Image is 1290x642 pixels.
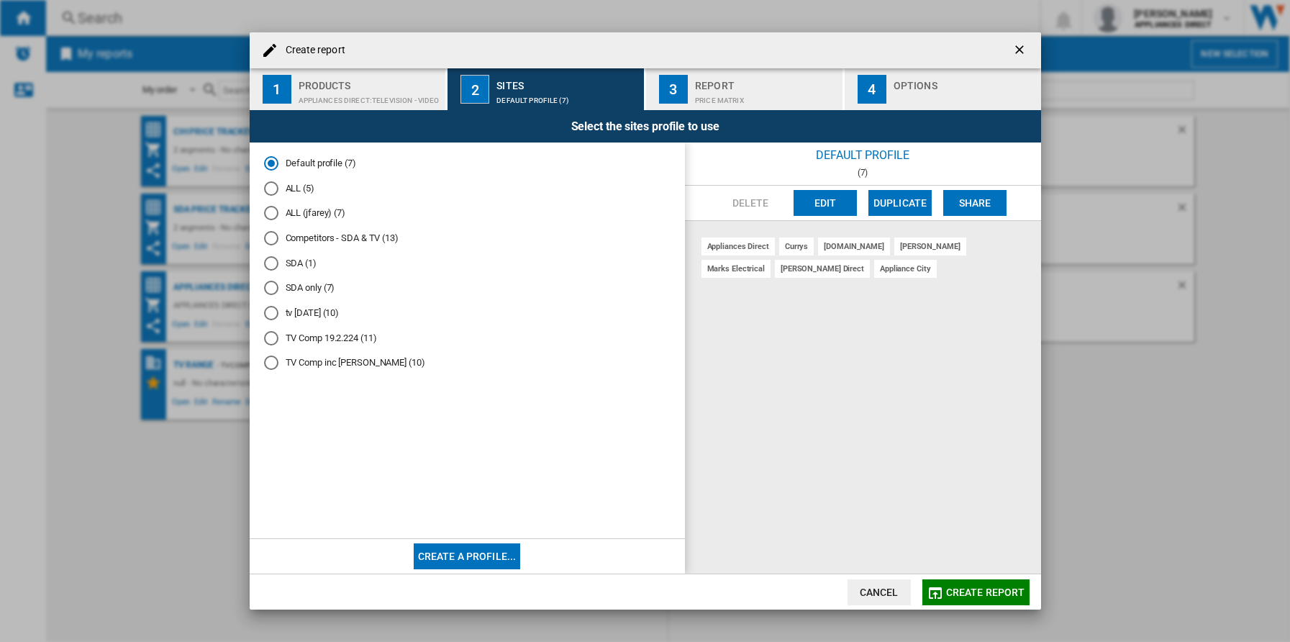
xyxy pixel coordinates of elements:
div: Products [299,74,440,89]
div: 1 [263,75,291,104]
div: APPLIANCES DIRECT:Television - video [299,89,440,104]
button: Delete [719,190,782,216]
md-radio-button: TV Comp 19.2.224 (11) [264,331,671,345]
div: marks electrical [701,260,771,278]
button: Create report [922,579,1030,605]
button: Create a profile... [414,543,521,569]
md-radio-button: TV Comp inc Hughes (10) [264,356,671,370]
button: 1 Products APPLIANCES DIRECT:Television - video [250,68,448,110]
div: appliances direct [701,238,775,256]
md-radio-button: ALL (5) [264,181,671,195]
button: 3 Report Price Matrix [646,68,844,110]
md-radio-button: SDA (1) [264,256,671,270]
div: currys [779,238,814,256]
ng-md-icon: getI18NText('BUTTONS.CLOSE_DIALOG') [1012,42,1030,60]
h4: Create report [278,43,345,58]
button: 4 Options [845,68,1041,110]
span: Create report [946,587,1025,598]
button: Edit [794,190,857,216]
div: appliance city [874,260,937,278]
div: [PERSON_NAME] [894,238,966,256]
div: [DOMAIN_NAME] [818,238,890,256]
md-radio-button: Default profile (7) [264,157,671,171]
div: Sites [496,74,638,89]
div: 4 [858,75,886,104]
button: 2 Sites Default profile (7) [448,68,645,110]
div: (7) [685,168,1041,178]
button: getI18NText('BUTTONS.CLOSE_DIALOG') [1007,36,1035,65]
div: Default profile [685,143,1041,168]
md-radio-button: Competitors - SDA & TV (13) [264,232,671,245]
div: Options [894,74,1035,89]
div: 3 [659,75,688,104]
md-radio-button: SDA only (7) [264,281,671,295]
button: Share [943,190,1007,216]
md-radio-button: tv 16.1.25 (10) [264,307,671,320]
button: Cancel [848,579,911,605]
div: Select the sites profile to use [250,110,1041,143]
md-radio-button: ALL (jfarey) (7) [264,207,671,220]
button: Duplicate [868,190,932,216]
div: 2 [460,75,489,104]
div: [PERSON_NAME] direct [775,260,870,278]
div: Default profile (7) [496,89,638,104]
div: Report [695,74,837,89]
div: Price Matrix [695,89,837,104]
